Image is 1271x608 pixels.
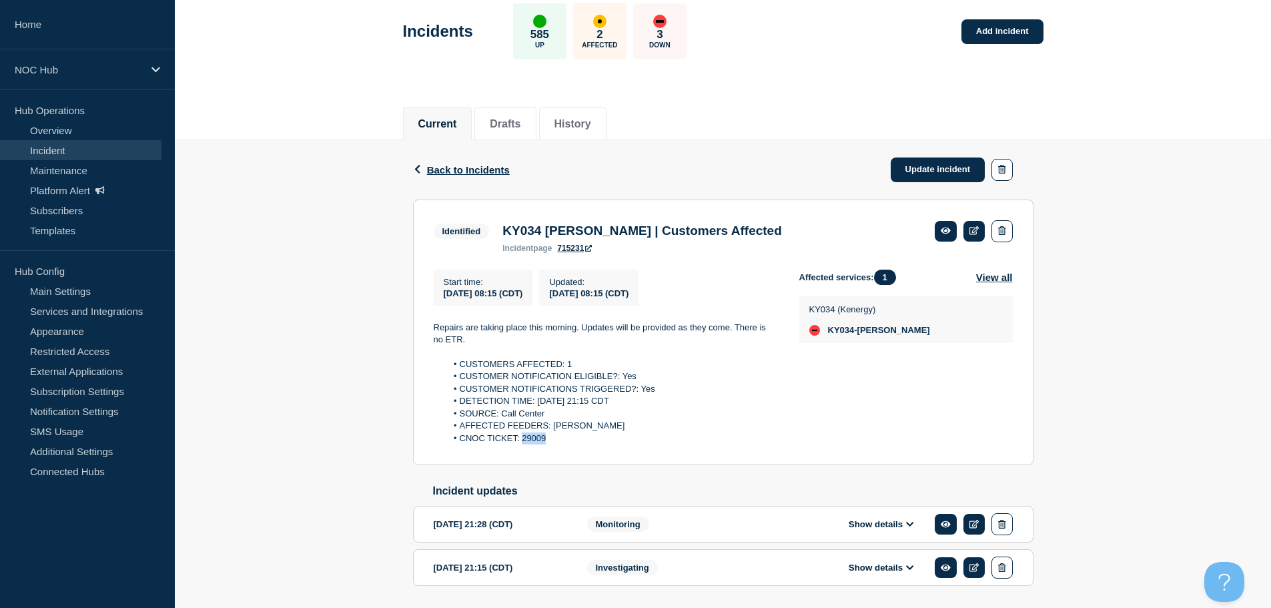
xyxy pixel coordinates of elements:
[433,485,1033,497] h2: Incident updates
[434,224,490,239] span: Identified
[828,325,930,336] span: KY034-[PERSON_NAME]
[596,28,602,41] p: 2
[653,15,667,28] div: down
[587,560,658,575] span: Investigating
[446,408,778,420] li: SOURCE: Call Center
[809,304,930,314] p: KY034 (Kenergy)
[845,562,918,573] button: Show details
[582,41,617,49] p: Affected
[549,277,628,287] p: Updated :
[809,325,820,336] div: down
[444,277,523,287] p: Start time :
[403,22,473,41] h1: Incidents
[502,224,781,238] h3: KY034 [PERSON_NAME] | Customers Affected
[446,370,778,382] li: CUSTOMER NOTIFICATION ELIGIBLE?: Yes
[557,244,592,253] a: 715231
[413,164,510,176] button: Back to Incidents
[15,64,143,75] p: NOC Hub
[549,287,628,298] div: [DATE] 08:15 (CDT)
[593,15,606,28] div: affected
[446,420,778,432] li: AFFECTED FEEDERS: [PERSON_NAME]
[446,395,778,407] li: DETECTION TIME: [DATE] 21:15 CDT
[530,28,549,41] p: 585
[418,118,457,130] button: Current
[1204,562,1244,602] iframe: Help Scout Beacon - Open
[502,244,533,253] span: incident
[587,517,649,532] span: Monitoring
[799,270,903,285] span: Affected services:
[533,15,546,28] div: up
[845,519,918,530] button: Show details
[446,432,778,444] li: CNOC TICKET: 29009
[874,270,896,285] span: 1
[649,41,671,49] p: Down
[502,244,552,253] p: page
[434,557,567,579] div: [DATE] 21:15 (CDT)
[961,19,1043,44] a: Add incident
[434,513,567,535] div: [DATE] 21:28 (CDT)
[535,41,544,49] p: Up
[976,270,1013,285] button: View all
[427,164,510,176] span: Back to Incidents
[446,383,778,395] li: CUSTOMER NOTIFICATIONS TRIGGERED?: Yes
[434,322,778,346] p: Repairs are taking place this morning. Updates will be provided as they come. There is no ETR.
[657,28,663,41] p: 3
[490,118,520,130] button: Drafts
[444,288,523,298] span: [DATE] 08:15 (CDT)
[446,358,778,370] li: CUSTOMERS AFFECTED: 1
[554,118,591,130] button: History
[891,158,985,182] a: Update incident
